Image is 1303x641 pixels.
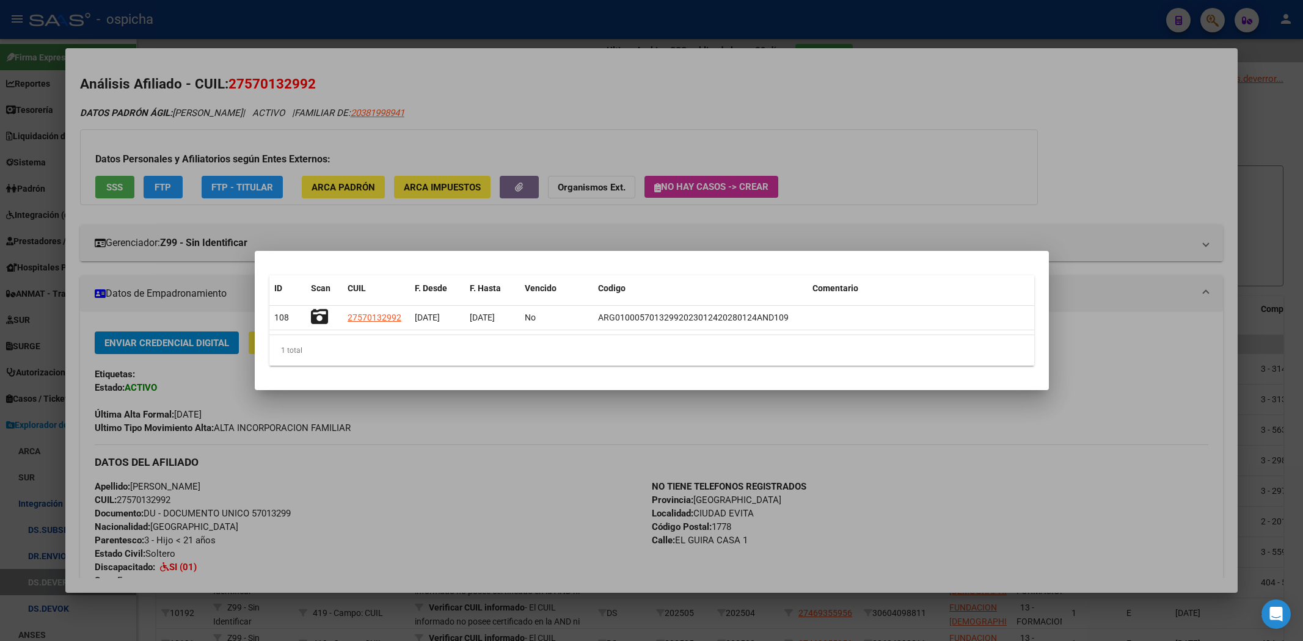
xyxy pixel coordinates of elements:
[274,313,289,322] span: 108
[598,283,626,293] span: Codigo
[598,313,789,322] span: ARG01000570132992023012420280124AND109
[1261,599,1291,629] div: Open Intercom Messenger
[520,275,593,302] datatable-header-cell: Vencido
[306,275,343,302] datatable-header-cell: Scan
[348,313,401,322] span: 27570132992
[348,283,366,293] span: CUIL
[525,313,536,322] span: No
[465,275,520,302] datatable-header-cell: F. Hasta
[593,275,808,302] datatable-header-cell: Codigo
[470,313,495,322] span: [DATE]
[812,283,858,293] span: Comentario
[415,313,440,322] span: [DATE]
[343,275,410,302] datatable-header-cell: CUIL
[274,283,282,293] span: ID
[311,283,330,293] span: Scan
[269,335,1034,366] div: 1 total
[470,283,501,293] span: F. Hasta
[410,275,465,302] datatable-header-cell: F. Desde
[525,283,557,293] span: Vencido
[415,283,447,293] span: F. Desde
[269,275,306,302] datatable-header-cell: ID
[808,275,1034,302] datatable-header-cell: Comentario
